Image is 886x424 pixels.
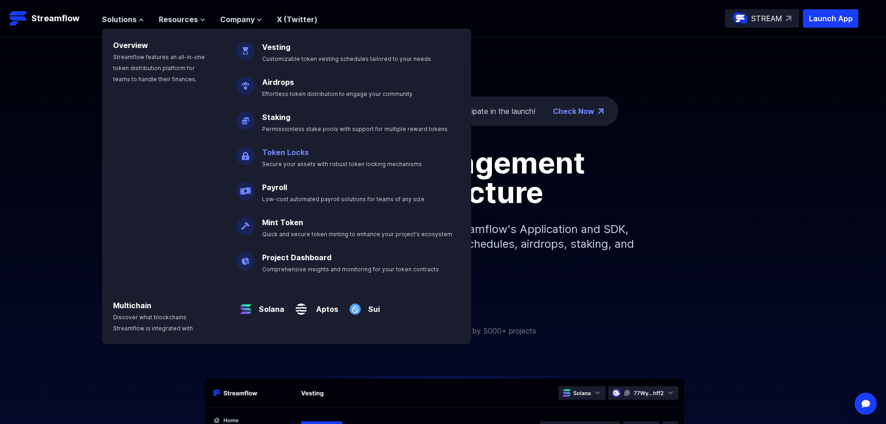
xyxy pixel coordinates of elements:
[236,34,255,60] img: Vesting
[220,14,255,25] span: Company
[262,253,331,262] a: Project Dashboard
[236,139,255,165] img: Token Locks
[236,293,255,318] img: Solana
[262,218,303,227] a: Mint Token
[725,9,799,28] a: STREAM
[262,78,294,87] a: Airdrops
[113,314,193,332] span: Discover what blockchains Streamflow is integrated with
[262,42,290,52] a: Vesting
[159,14,205,25] button: Resources
[262,148,309,157] a: Token Locks
[365,296,380,315] a: Sui
[255,296,284,315] a: Solana
[236,245,255,270] img: Project Dashboard
[262,113,290,122] a: Staking
[262,161,422,167] span: Secure your assets with robust token locking mechanisms
[102,14,144,25] button: Solutions
[292,293,311,318] img: Aptos
[803,9,858,28] button: Launch App
[102,14,137,25] span: Solutions
[262,125,448,132] span: Permissionless stake pools with support for multiple reward tokens
[444,325,536,336] p: Trusted by 5000+ projects
[262,183,287,192] a: Payroll
[553,106,594,117] a: Check Now
[236,69,255,95] img: Airdrops
[277,15,317,24] a: X (Twitter)
[262,55,431,62] span: Customizable token vesting schedules tailored to your needs
[236,209,255,235] img: Mint Token
[113,54,205,83] span: Streamflow features an all-in-one token distribution platform for teams to handle their finances.
[220,14,262,25] button: Company
[733,11,748,26] img: streamflow-logo-circle.png
[236,174,255,200] img: Payroll
[751,13,782,24] p: STREAM
[311,296,338,315] a: Aptos
[262,266,439,273] span: Comprehensive insights and monitoring for your token contracts
[113,41,148,50] a: Overview
[9,9,28,28] img: Streamflow Logo
[236,104,255,130] img: Staking
[262,90,413,97] span: Effortless token distribution to engage your community
[113,301,151,310] a: Multichain
[598,108,604,114] img: top-right-arrow.png
[855,393,877,415] div: Open Intercom Messenger
[9,9,93,28] a: Streamflow
[346,293,365,318] img: Sui
[31,12,79,25] p: Streamflow
[262,231,452,238] span: Quick and secure token minting to enhance your project's ecosystem
[786,16,791,21] img: top-right-arrow.svg
[159,14,198,25] span: Resources
[262,196,425,203] span: Low-cost automated payroll solutions for teams of any size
